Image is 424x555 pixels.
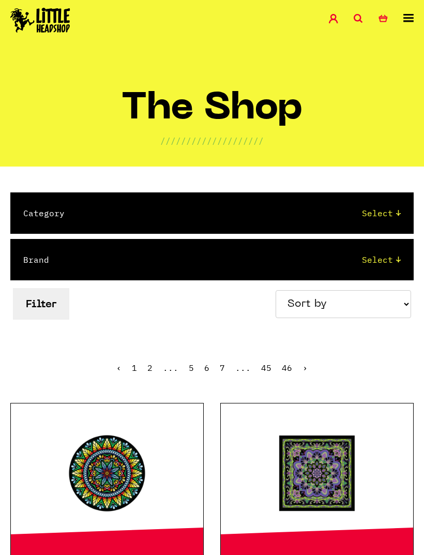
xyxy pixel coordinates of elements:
button: Filter [13,288,69,320]
img: Little Head Shop Logo [10,8,70,33]
a: « Previous [116,363,122,373]
p: //////////////////// [160,134,264,147]
a: 7 [220,363,225,373]
h1: The Shop [122,92,303,134]
a: 45 [261,363,271,373]
a: 2 [147,363,153,373]
label: Category [23,207,65,219]
label: Brand [23,253,49,266]
span: ... [235,363,251,373]
span: 6 [204,363,209,373]
a: 1 [132,363,137,373]
a: Next » [302,363,308,373]
a: 5 [189,363,194,373]
span: ... [163,363,178,373]
a: 46 [282,363,292,373]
